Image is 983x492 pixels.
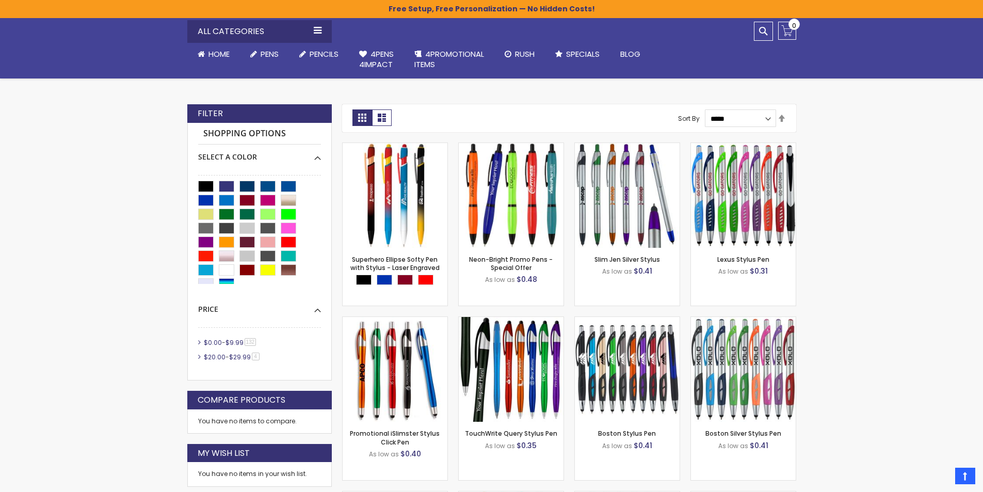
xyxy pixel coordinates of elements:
[515,49,535,59] span: Rush
[545,43,610,66] a: Specials
[485,275,515,284] span: As low as
[459,317,563,422] img: TouchWrite Query Stylus Pen
[620,49,640,59] span: Blog
[359,49,394,70] span: 4Pens 4impact
[575,317,680,422] img: Boston Stylus Pen
[750,440,768,451] span: $0.41
[705,429,781,438] a: Boston Silver Stylus Pen
[350,429,440,446] a: Promotional iSlimster Stylus Click Pen
[517,274,537,284] span: $0.48
[356,275,372,285] div: Black
[225,338,244,347] span: $9.99
[198,123,321,145] strong: Shopping Options
[343,316,447,325] a: Promotional iSlimster Stylus Click Pen
[575,316,680,325] a: Boston Stylus Pen
[602,267,632,276] span: As low as
[517,440,537,451] span: $0.35
[198,108,223,119] strong: Filter
[459,142,563,151] a: Neon-Bright Promo Pens - Special Offer
[494,43,545,66] a: Rush
[352,109,372,126] strong: Grid
[465,429,557,438] a: TouchWrite Query Stylus Pen
[240,43,289,66] a: Pens
[377,275,392,285] div: Blue
[198,145,321,162] div: Select A Color
[369,450,399,458] span: As low as
[187,409,332,434] div: You have no items to compare.
[310,49,339,59] span: Pencils
[566,49,600,59] span: Specials
[198,297,321,314] div: Price
[717,255,769,264] a: Lexus Stylus Pen
[898,464,983,492] iframe: Google Customer Reviews
[187,43,240,66] a: Home
[343,143,447,248] img: Superhero Ellipse Softy Pen with Stylus - Laser Engraved
[610,43,651,66] a: Blog
[602,441,632,450] span: As low as
[691,143,796,248] img: Lexus Stylus Pen
[187,20,332,43] div: All Categories
[594,255,660,264] a: Slim Jen Silver Stylus
[575,143,680,248] img: Slim Jen Silver Stylus
[245,338,256,346] span: 132
[778,22,796,40] a: 0
[691,142,796,151] a: Lexus Stylus Pen
[718,267,748,276] span: As low as
[575,142,680,151] a: Slim Jen Silver Stylus
[201,338,260,347] a: $0.00-$9.99132
[400,449,421,459] span: $0.40
[349,43,404,76] a: 4Pens4impact
[350,255,440,272] a: Superhero Ellipse Softy Pen with Stylus - Laser Engraved
[404,43,494,76] a: 4PROMOTIONALITEMS
[418,275,433,285] div: Red
[252,353,260,360] span: 4
[343,317,447,422] img: Promotional iSlimster Stylus Click Pen
[459,316,563,325] a: TouchWrite Query Stylus Pen
[678,114,700,123] label: Sort By
[750,266,768,276] span: $0.31
[459,143,563,248] img: Neon-Bright Promo Pens - Special Offer
[261,49,279,59] span: Pens
[718,441,748,450] span: As low as
[229,353,251,361] span: $29.99
[414,49,484,70] span: 4PROMOTIONAL ITEMS
[204,338,222,347] span: $0.00
[485,441,515,450] span: As low as
[598,429,656,438] a: Boston Stylus Pen
[634,440,652,451] span: $0.41
[198,394,285,406] strong: Compare Products
[469,255,553,272] a: Neon-Bright Promo Pens - Special Offer
[792,21,796,30] span: 0
[204,353,225,361] span: $20.00
[397,275,413,285] div: Burgundy
[289,43,349,66] a: Pencils
[691,316,796,325] a: Boston Silver Stylus Pen
[208,49,230,59] span: Home
[634,266,652,276] span: $0.41
[198,470,321,478] div: You have no items in your wish list.
[201,353,263,361] a: $20.00-$29.994
[343,142,447,151] a: Superhero Ellipse Softy Pen with Stylus - Laser Engraved
[198,448,250,459] strong: My Wish List
[691,317,796,422] img: Boston Silver Stylus Pen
